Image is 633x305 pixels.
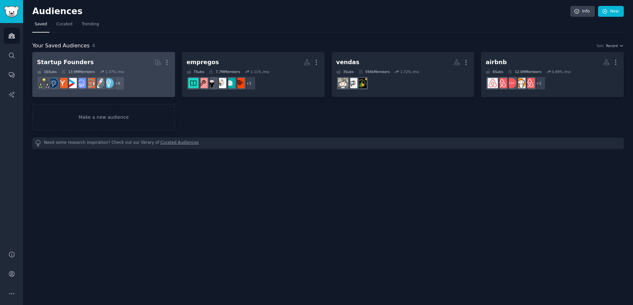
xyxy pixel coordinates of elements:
a: Curated [54,19,75,33]
img: Entrepreneur [104,78,114,88]
img: startup [67,78,77,88]
img: jobs [225,78,235,88]
img: EmpregosPortugal [188,78,198,88]
button: Recent [606,43,624,48]
img: careerguidance [207,78,217,88]
img: conselhodecarreira [197,78,208,88]
img: investimentos [338,78,348,88]
div: 13.9M Members [61,69,95,74]
h2: Audiences [32,6,570,17]
span: 4 [92,42,95,49]
img: Airbnb_Host_Community [525,78,535,88]
a: empregos7Subs7.7MMembers1.11% /mo+1SideJobsjobsRemoteJobscareerguidanceconselhodecarreiraEmpregos... [182,52,325,97]
div: airbnb [486,58,507,66]
div: + 8 [111,76,125,90]
img: airbnb_hosts [497,78,507,88]
span: Curated [56,21,73,27]
img: growmybusiness [39,78,49,88]
a: Saved [32,19,49,33]
span: Recent [606,43,618,48]
span: Your Saved Audiences [32,42,90,50]
span: Saved [35,21,47,27]
div: 16 Sub s [37,69,57,74]
div: empregos [187,58,219,66]
a: Startup Founders16Subs13.9MMembers1.37% /mo+8EntrepreneurstartupsEntrepreneurRideAlongSaaSstartup... [32,52,175,97]
a: Make a new audience [32,104,175,131]
img: RemoteJobs [216,78,226,88]
div: 594k Members [358,69,390,74]
img: GummySearch logo [4,6,19,17]
div: Need some research inspiration? Check out our library of [32,138,624,149]
a: Trending [79,19,101,33]
div: vendas [336,58,360,66]
img: Entrepreneurship [48,78,58,88]
div: 7 Sub s [187,69,204,74]
div: 3 Sub s [336,69,354,74]
img: ycombinator [57,78,68,88]
img: AirBnBHosts [506,78,516,88]
div: 1.72 % /mo [400,69,419,74]
a: vendas3Subs594kMembers1.72% /moempreendedorismoVendasBRinvestimentos [332,52,474,97]
a: Curated Audiences [161,140,199,147]
div: + 1 [532,76,546,90]
div: 0.89 % /mo [552,69,571,74]
img: empreendedorismo [356,78,367,88]
div: Startup Founders [37,58,94,66]
div: + 1 [242,76,256,90]
a: New [598,6,624,17]
img: startups [94,78,105,88]
span: Trending [82,21,99,27]
div: 12.0M Members [508,69,541,74]
img: SaaS [76,78,86,88]
div: 6 Sub s [486,69,503,74]
img: EntrepreneurRideAlong [85,78,95,88]
a: Info [570,6,595,17]
img: mildlyinfuriating [515,78,526,88]
img: AirBnB [488,78,498,88]
a: airbnb6Subs12.0MMembers0.89% /mo+1Airbnb_Host_CommunitymildlyinfuriatingAirBnBHostsairbnb_hostsAi... [481,52,624,97]
div: Sort [597,43,604,48]
img: SideJobs [234,78,245,88]
div: 1.11 % /mo [251,69,269,74]
img: VendasBR [347,78,357,88]
div: 1.37 % /mo [105,69,124,74]
div: 7.7M Members [209,69,240,74]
